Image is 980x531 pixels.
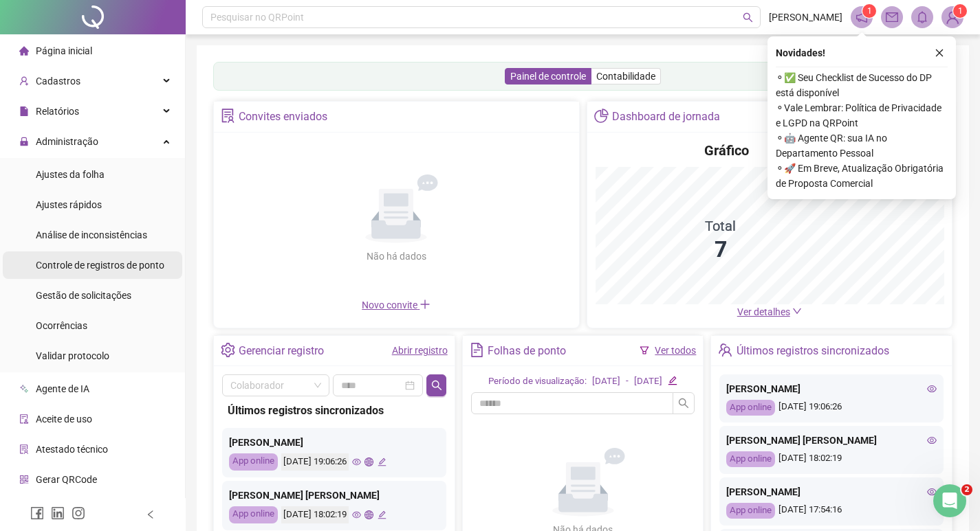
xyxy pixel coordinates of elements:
[229,506,278,523] div: App online
[281,506,349,523] div: [DATE] 18:02:19
[229,488,439,503] div: [PERSON_NAME] [PERSON_NAME]
[36,199,102,210] span: Ajustes rápidos
[726,400,937,416] div: [DATE] 19:06:26
[726,503,775,519] div: App online
[726,451,937,467] div: [DATE] 18:02:19
[378,457,386,466] span: edit
[958,6,963,16] span: 1
[19,444,29,454] span: solution
[420,299,431,310] span: plus
[362,300,431,310] span: Novo convite
[239,339,324,363] div: Gerenciar registro
[488,374,587,389] div: Período de visualização:
[36,229,147,240] span: Análise de inconsistências
[594,109,609,123] span: pie-chart
[612,105,720,128] div: Dashboard de jornada
[927,487,937,497] span: eye
[378,510,386,519] span: edit
[51,506,65,520] span: linkedin
[776,100,948,131] span: ⚬ Vale Lembrar: Política de Privacidade e LGPD na QRPoint
[916,11,928,23] span: bell
[726,400,775,416] div: App online
[36,350,109,361] span: Validar protocolo
[933,484,966,517] iframe: Intercom live chat
[726,433,937,448] div: [PERSON_NAME] [PERSON_NAME]
[718,343,732,357] span: team
[36,383,89,394] span: Agente de IA
[36,290,131,301] span: Gestão de solicitações
[942,7,963,27] img: 84569
[953,4,967,18] sup: Atualize o seu contato no menu Meus Dados
[36,106,79,117] span: Relatórios
[19,414,29,424] span: audit
[776,70,948,100] span: ⚬ ✅ Seu Checklist de Sucesso do DP está disponível
[726,484,937,499] div: [PERSON_NAME]
[792,306,802,316] span: down
[30,506,44,520] span: facebook
[655,345,696,356] a: Ver todos
[626,374,629,389] div: -
[229,435,439,450] div: [PERSON_NAME]
[488,339,566,363] div: Folhas de ponto
[36,444,108,455] span: Atestado técnico
[36,320,87,331] span: Ocorrências
[352,457,361,466] span: eye
[19,46,29,56] span: home
[737,306,790,317] span: Ver detalhes
[596,71,655,82] span: Contabilidade
[776,45,825,60] span: Novidades !
[678,398,689,409] span: search
[19,475,29,484] span: qrcode
[867,6,872,16] span: 1
[668,376,677,385] span: edit
[36,169,105,180] span: Ajustes da folha
[333,249,459,264] div: Não há dados
[927,436,937,445] span: eye
[36,474,97,485] span: Gerar QRCode
[634,374,662,389] div: [DATE]
[743,12,753,23] span: search
[19,106,29,116] span: file
[470,343,484,357] span: file-text
[364,510,373,519] span: global
[886,11,898,23] span: mail
[364,457,373,466] span: global
[229,453,278,471] div: App online
[726,503,937,519] div: [DATE] 17:54:16
[726,381,937,396] div: [PERSON_NAME]
[392,345,448,356] a: Abrir registro
[19,137,29,146] span: lock
[927,384,937,394] span: eye
[592,374,620,389] div: [DATE]
[221,343,235,357] span: setting
[640,346,649,355] span: filter
[856,11,868,23] span: notification
[935,48,944,58] span: close
[221,109,235,123] span: solution
[726,451,775,467] div: App online
[352,510,361,519] span: eye
[769,10,842,25] span: [PERSON_NAME]
[776,131,948,161] span: ⚬ 🤖 Agente QR: sua IA no Departamento Pessoal
[431,380,442,391] span: search
[36,136,98,147] span: Administração
[737,339,889,363] div: Últimos registros sincronizados
[961,484,972,495] span: 2
[704,141,749,160] h4: Gráfico
[72,506,85,520] span: instagram
[510,71,586,82] span: Painel de controle
[281,453,349,471] div: [DATE] 19:06:26
[36,414,92,425] span: Aceite de uso
[228,402,441,419] div: Últimos registros sincronizados
[36,76,80,87] span: Cadastros
[776,161,948,191] span: ⚬ 🚀 Em Breve, Atualização Obrigatória de Proposta Comercial
[36,45,92,56] span: Página inicial
[146,510,155,519] span: left
[239,105,327,128] div: Convites enviados
[862,4,876,18] sup: 1
[36,260,164,271] span: Controle de registros de ponto
[737,306,802,317] a: Ver detalhes down
[19,76,29,86] span: user-add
